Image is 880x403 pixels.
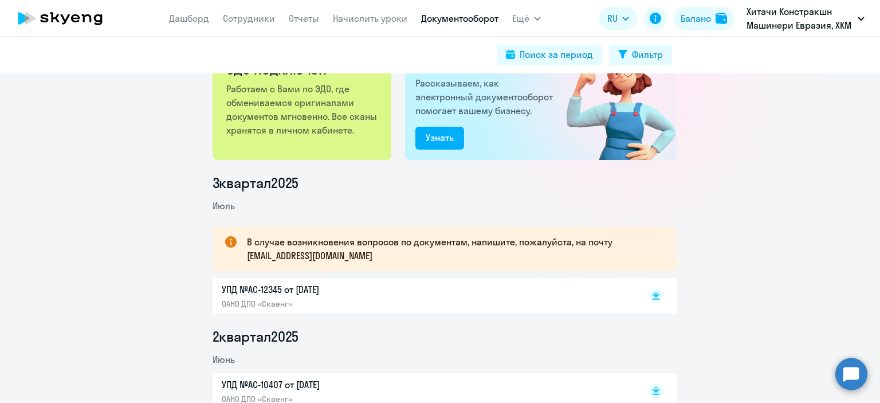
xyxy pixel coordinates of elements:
p: Работаем с Вами по ЭДО, где обмениваемся оригиналами документов мгновенно. Все сканы хранятся в л... [226,82,379,137]
span: Июнь [213,354,235,365]
a: Начислить уроки [333,13,407,24]
div: Поиск за период [520,48,593,61]
span: RU [607,11,618,25]
a: Дашборд [169,13,209,24]
button: Ещё [512,7,541,30]
div: Узнать [426,131,454,144]
button: Хитачи Констракшн Машинери Евразия, ХКМ ЕВРАЗИЯ, ООО [741,5,870,32]
a: Документооборот [421,13,498,24]
div: Фильтр [632,48,663,61]
p: Хитачи Констракшн Машинери Евразия, ХКМ ЕВРАЗИЯ, ООО [747,5,853,32]
p: УПД №AC-10407 от [DATE] [222,378,462,392]
button: Узнать [415,127,464,150]
div: Баланс [681,11,711,25]
a: УПД №AC-12345 от [DATE]ОАНО ДПО «Скаенг» [222,283,625,309]
p: ОАНО ДПО «Скаенг» [222,299,462,309]
button: Фильтр [609,45,672,65]
img: connected [548,30,677,160]
a: Сотрудники [223,13,275,24]
p: В случае возникновения вопросов по документам, напишите, пожалуйста, на почту [EMAIL_ADDRESS][DOM... [247,235,656,263]
a: Отчеты [289,13,319,24]
img: balance [716,13,727,24]
li: 2 квартал 2025 [213,327,677,346]
button: Балансbalance [674,7,734,30]
button: RU [599,7,637,30]
li: 3 квартал 2025 [213,174,677,192]
p: УПД №AC-12345 от [DATE] [222,283,462,296]
span: Июль [213,200,235,212]
p: Рассказываем, как электронный документооборот помогает вашему бизнесу. [415,76,557,118]
button: Поиск за период [497,45,602,65]
span: Ещё [512,11,529,25]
